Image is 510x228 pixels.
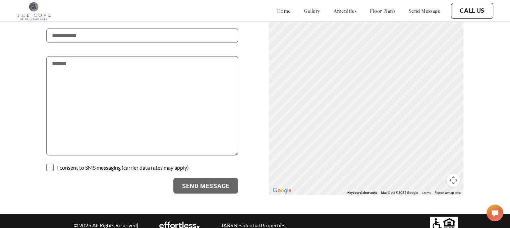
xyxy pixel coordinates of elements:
[347,190,377,195] button: Keyboard shortcuts
[435,191,461,194] a: Report a map error
[409,7,440,14] a: send message
[277,7,291,14] a: home
[17,2,51,20] img: Company logo
[370,7,395,14] a: floor plans
[271,186,293,195] img: Google
[334,7,357,14] a: amenities
[451,3,493,19] button: Call Us
[173,178,238,194] button: Send Message
[460,7,485,14] a: Call Us
[447,174,460,187] button: Map camera controls
[304,7,320,14] a: gallery
[381,191,418,194] span: Map Data ©2025 Google
[422,191,431,195] a: Terms (opens in new tab)
[271,186,293,195] a: Open this area in Google Maps (opens a new window)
